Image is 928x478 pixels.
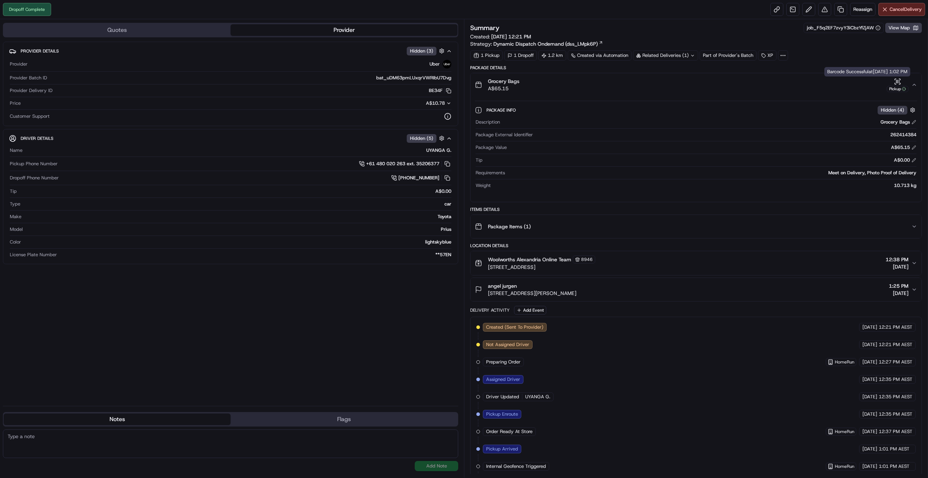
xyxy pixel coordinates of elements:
button: angel jurgen[STREET_ADDRESS][PERSON_NAME]1:25 PM[DATE] [471,278,921,301]
button: Provider DetailsHidden (3) [9,45,452,57]
div: Grocery BagsA$65.15Pickup [471,96,921,202]
div: 1 Dropoff [504,50,537,61]
span: Make [10,213,21,220]
span: Dynamic Dispatch Ondemand (dss_LMpk6P) [493,40,598,47]
span: UYANGA G. [525,394,550,400]
span: Provider Delivery ID [10,87,53,94]
span: Preparing Order [486,359,521,365]
span: 12:35 PM AEST [879,376,912,383]
span: A$65.15 [488,85,519,92]
img: uber-new-logo.jpeg [443,60,451,68]
span: [PHONE_NUMBER] [398,175,439,181]
span: Provider Batch ID [10,75,47,81]
span: at [DATE] 1:02 PM [869,68,907,75]
span: Description [476,119,500,125]
span: bat_uDM63pmLUxqrVWRIbU7Dvg [376,75,451,81]
button: Pickup [887,78,908,92]
span: Price [10,100,21,107]
span: 1:01 PM AEST [879,463,910,470]
span: Dropoff Phone Number [10,175,59,181]
span: 1:01 PM AEST [879,446,910,452]
span: Hidden ( 3 ) [410,48,433,54]
span: Tip [10,188,17,195]
span: Internal Geofence Triggered [486,463,546,470]
button: Add Event [514,306,546,315]
div: Related Deliveries (1) [633,50,698,61]
span: Type [10,201,20,207]
span: [DATE] [886,263,908,270]
button: Provider [231,24,457,36]
div: Strategy: [470,40,603,47]
span: 12:35 PM AEST [879,411,912,417]
span: Uber [430,61,440,67]
span: HomeRun [835,359,854,365]
button: A$10.78 [388,100,451,107]
button: Driver DetailsHidden (5) [9,132,452,144]
span: Assigned Driver [486,376,520,383]
span: 12:38 PM [886,256,908,263]
span: [DATE] [862,394,877,400]
span: Cancel Delivery [890,6,922,13]
span: Provider Details [21,48,59,54]
span: 12:37 PM AEST [879,428,912,435]
span: Package Value [476,144,507,151]
div: Grocery Bags [881,119,916,125]
div: A$0.00 [894,157,916,163]
span: Tip [476,157,482,163]
span: Grocery Bags [488,78,519,85]
span: [DATE] [862,463,877,470]
div: Meet on Delivery, Photo Proof of Delivery [508,170,916,176]
div: Toyota [24,213,451,220]
button: Woolworths Alexandria Online Team8946[STREET_ADDRESS]12:38 PM[DATE] [471,251,921,275]
div: 262414384 [536,132,916,138]
div: Items Details [470,207,922,212]
span: 12:35 PM AEST [879,394,912,400]
span: [DATE] [862,411,877,417]
span: Customer Support [10,113,50,120]
div: car [23,201,451,207]
span: [DATE] [862,324,877,331]
span: +61 480 020 263 ext. 35206377 [366,161,439,167]
span: [DATE] [889,290,908,297]
div: A$0.00 [20,188,451,195]
div: Pickup [887,86,908,92]
div: Barcode Successful [824,67,910,76]
a: Created via Automation [568,50,631,61]
button: HomeRun [828,464,854,469]
span: [STREET_ADDRESS][PERSON_NAME] [488,290,576,297]
button: Hidden (5) [407,134,446,143]
span: 12:27 PM AEST [879,359,912,365]
button: Quotes [4,24,231,36]
span: Requirements [476,170,505,176]
a: Dynamic Dispatch Ondemand (dss_LMpk6P) [493,40,603,47]
span: Not Assigned Driver [486,341,529,348]
span: Pickup Enroute [486,411,518,417]
div: XP [758,50,776,61]
button: Reassign [850,3,875,16]
a: +61 480 020 263 ext. 35206377 [359,160,451,168]
span: Created: [470,33,531,40]
div: A$65.15 [891,144,916,151]
span: [STREET_ADDRESS] [488,263,595,271]
div: 1.2 km [538,50,566,61]
span: Pickup Phone Number [10,161,58,167]
span: Order Ready At Store [486,428,533,435]
span: Pickup Arrived [486,446,518,452]
div: Delivery Activity [470,307,510,313]
span: Driver Updated [486,394,519,400]
button: job_F5q2EF7zvyY3iCbzYfZjAW [807,25,881,31]
span: 8946 [581,257,593,262]
span: Created (Sent To Provider) [486,324,543,331]
span: Driver Details [21,136,53,141]
button: Package Items (1) [471,215,921,238]
span: Package Info [486,107,517,113]
button: Hidden (3) [407,46,446,55]
a: [PHONE_NUMBER] [391,174,451,182]
span: [DATE] [862,428,877,435]
div: lightskyblue [24,239,451,245]
span: Package External Identifier [476,132,533,138]
span: Hidden ( 5 ) [410,135,433,142]
button: Flags [231,413,457,425]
